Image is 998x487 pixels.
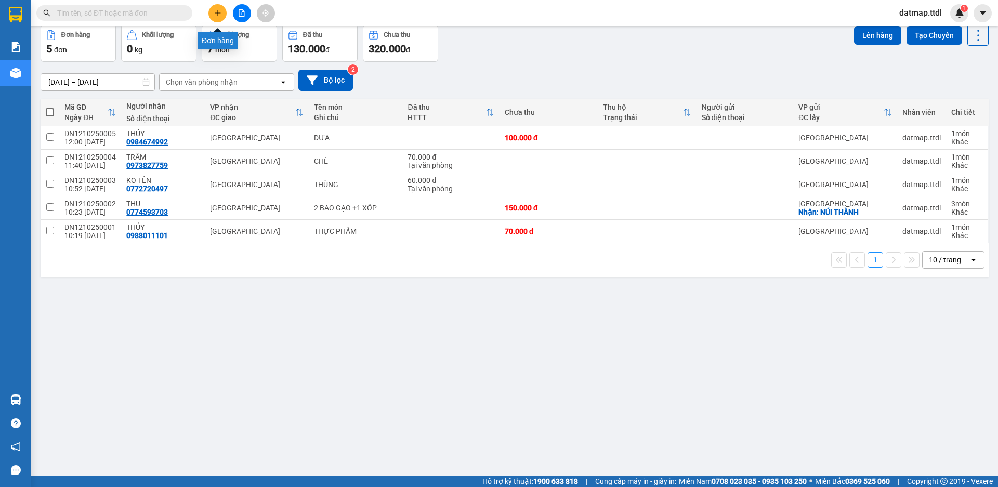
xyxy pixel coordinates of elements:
[702,113,788,122] div: Số điện thoại
[11,465,21,475] span: message
[702,103,788,111] div: Người gửi
[202,24,277,62] button: Số lượng7món
[955,8,964,18] img: icon-new-feature
[951,153,982,161] div: 1 món
[210,103,295,111] div: VP nhận
[233,4,251,22] button: file-add
[10,68,21,78] img: warehouse-icon
[210,204,304,212] div: [GEOGRAPHIC_DATA]
[951,231,982,240] div: Khác
[598,99,696,126] th: Toggle SortBy
[369,43,406,55] span: 320.000
[9,7,22,22] img: logo-vxr
[64,208,116,216] div: 10:23 [DATE]
[533,477,578,485] strong: 1900 633 818
[314,113,397,122] div: Ghi chú
[9,9,114,32] div: [GEOGRAPHIC_DATA]
[348,64,358,75] sup: 2
[64,200,116,208] div: DN1210250002
[402,99,499,126] th: Toggle SortBy
[64,185,116,193] div: 10:52 [DATE]
[41,24,116,62] button: Đơn hàng5đơn
[238,9,245,17] span: file-add
[845,477,890,485] strong: 0369 525 060
[10,42,21,52] img: solution-icon
[969,256,978,264] svg: open
[64,153,116,161] div: DN1210250004
[891,6,950,19] span: datmap.ttdl
[815,476,890,487] span: Miền Bắc
[951,200,982,208] div: 3 món
[679,476,807,487] span: Miền Nam
[10,394,21,405] img: warehouse-icon
[902,227,941,235] div: datmap.ttdl
[798,157,892,165] div: [GEOGRAPHIC_DATA]
[854,26,901,45] button: Lên hàng
[43,9,50,17] span: search
[288,43,325,55] span: 130.000
[142,31,174,38] div: Khối lượng
[210,227,304,235] div: [GEOGRAPHIC_DATA]
[951,108,982,116] div: Chi tiết
[282,24,358,62] button: Đã thu130.000đ
[951,161,982,169] div: Khác
[408,103,485,111] div: Đã thu
[127,43,133,55] span: 0
[798,134,892,142] div: [GEOGRAPHIC_DATA]
[505,134,593,142] div: 100.000 đ
[64,103,108,111] div: Mã GD
[951,129,982,138] div: 1 món
[122,9,227,32] div: [GEOGRAPHIC_DATA]
[54,46,67,54] span: đơn
[207,43,213,55] span: 7
[9,9,25,20] span: Gửi:
[11,418,21,428] span: question-circle
[57,7,180,19] input: Tìm tên, số ĐT hoặc mã đơn
[898,476,899,487] span: |
[120,65,228,80] div: 100.000
[279,78,287,86] svg: open
[505,227,593,235] div: 70.000 đ
[712,477,807,485] strong: 0708 023 035 - 0935 103 250
[61,31,90,38] div: Đơn hàng
[120,68,135,79] span: CC :
[210,157,304,165] div: [GEOGRAPHIC_DATA]
[798,208,892,216] div: Nhận: NÚI THÀNH
[408,161,494,169] div: Tại văn phòng
[907,26,962,45] button: Tạo Chuyến
[126,153,200,161] div: TRÂM
[482,476,578,487] span: Hỗ trợ kỹ thuật:
[122,32,227,45] div: THỦY
[798,113,884,122] div: ĐC lấy
[41,74,154,90] input: Select a date range.
[363,24,438,62] button: Chưa thu320.000đ
[298,70,353,91] button: Bộ lọc
[262,9,269,17] span: aim
[126,161,168,169] div: 0973827759
[929,255,961,265] div: 10 / trang
[902,180,941,189] div: datmap.ttdl
[798,227,892,235] div: [GEOGRAPHIC_DATA]
[121,24,196,62] button: Khối lượng0kg
[126,231,168,240] div: 0988011101
[205,99,309,126] th: Toggle SortBy
[126,129,200,138] div: THỦY
[314,157,397,165] div: CHÈ
[902,204,941,212] div: datmap.ttdl
[961,5,968,12] sup: 1
[505,204,593,212] div: 150.000 đ
[126,176,200,185] div: KO TÊN
[208,4,227,22] button: plus
[314,227,397,235] div: THỰC PHẨM
[210,134,304,142] div: [GEOGRAPHIC_DATA]
[793,99,897,126] th: Toggle SortBy
[603,113,682,122] div: Trạng thái
[64,113,108,122] div: Ngày ĐH
[126,102,200,110] div: Người nhận
[122,9,147,20] span: Nhận:
[64,231,116,240] div: 10:19 [DATE]
[974,4,992,22] button: caret-down
[325,46,330,54] span: đ
[951,176,982,185] div: 1 món
[902,157,941,165] div: datmap.ttdl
